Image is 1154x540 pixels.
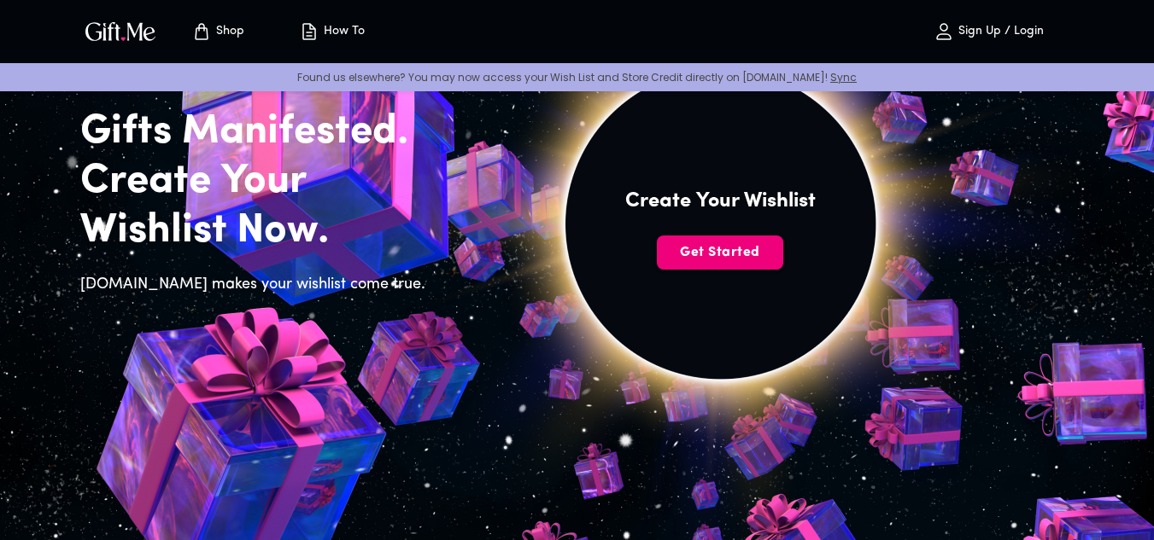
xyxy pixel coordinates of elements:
button: Sign Up / Login [904,4,1075,59]
p: Shop [212,25,244,39]
button: Get Started [657,235,783,270]
p: Sign Up / Login [954,25,1044,39]
button: Store page [171,4,265,59]
p: Found us elsewhere? You may now access your Wish List and Store Credit directly on [DOMAIN_NAME]! [14,70,1140,84]
h2: Gifts Manifested. [80,107,436,157]
p: How To [319,25,365,39]
button: How To [285,4,379,59]
h6: [DOMAIN_NAME] makes your wishlist come true. [80,273,436,297]
button: GiftMe Logo [80,21,161,42]
span: Get Started [657,243,783,262]
img: how-to.svg [299,21,319,42]
h2: Create Your [80,157,436,206]
h2: Wishlist Now. [80,206,436,256]
a: Sync [830,70,857,84]
img: GiftMe Logo [82,19,159,44]
h4: Create Your Wishlist [625,188,816,215]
